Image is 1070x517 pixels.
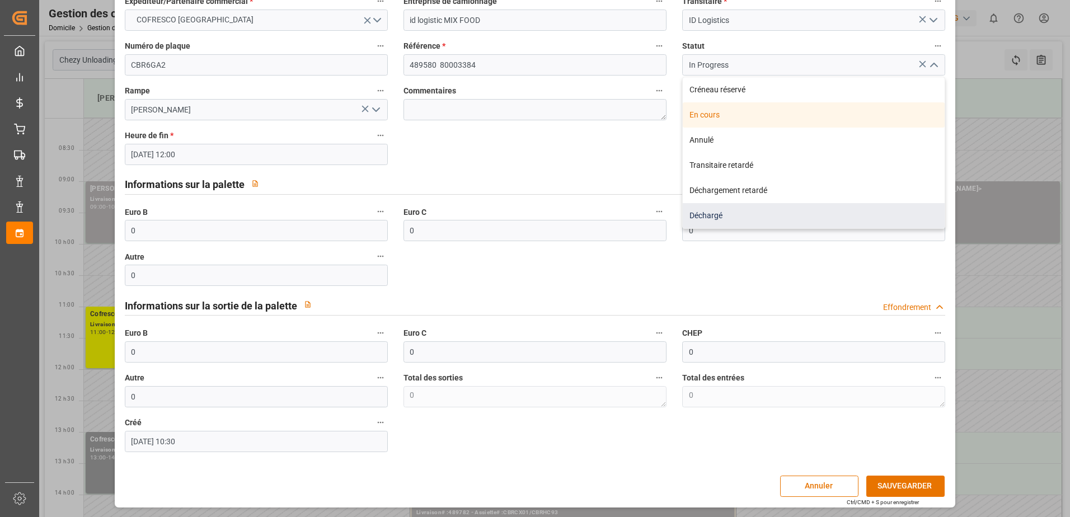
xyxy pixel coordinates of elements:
[125,10,388,31] button: Ouvrir le menu
[125,431,388,452] input: JJ-MM-AAAA HH :MM
[373,249,388,264] button: Autre
[682,328,702,337] font: CHEP
[131,14,259,26] span: COFRESCO [GEOGRAPHIC_DATA]
[373,128,388,143] button: Heure de fin *
[125,144,388,165] input: JJ-MM-AAAA HH :MM
[931,326,945,340] button: CHEP
[931,370,945,385] button: Total des entrées
[403,86,456,95] font: Commentaires
[125,177,245,192] h2: Informations sur la palette
[373,204,388,219] button: Euro B
[125,328,148,337] font: Euro B
[403,386,667,407] textarea: 0
[373,83,388,98] button: Rampe
[683,102,945,128] div: En cours
[682,54,945,76] input: Type à rechercher/sélectionner
[683,178,945,203] div: Déchargement retardé
[847,498,919,506] div: Ctrl/CMD + S pour enregistrer
[652,204,667,219] button: Euro C
[125,418,142,427] font: Créé
[125,131,168,140] font: Heure de fin
[683,153,945,178] div: Transitaire retardé
[367,101,383,119] button: Ouvrir le menu
[682,373,744,382] font: Total des entrées
[373,370,388,385] button: Autre
[125,298,297,313] h2: Informations sur la sortie de la palette
[924,12,941,29] button: Ouvrir le menu
[883,302,931,313] div: Effondrement
[780,476,858,497] button: Annuler
[682,41,705,50] font: Statut
[683,203,945,228] div: Déchargé
[652,39,667,53] button: Référence *
[373,415,388,430] button: Créé
[403,328,426,337] font: Euro C
[125,86,150,95] font: Rampe
[403,41,440,50] font: Référence
[931,39,945,53] button: Statut
[297,294,318,315] button: View description
[924,57,941,74] button: Fermer le menu
[125,99,388,120] input: Type à rechercher/sélectionner
[652,83,667,98] button: Commentaires
[373,39,388,53] button: Numéro de plaque
[245,173,266,194] button: View description
[125,373,144,382] font: Autre
[125,252,144,261] font: Autre
[403,373,463,382] font: Total des sorties
[652,326,667,340] button: Euro C
[683,128,945,153] div: Annulé
[682,386,945,407] textarea: 0
[652,370,667,385] button: Total des sorties
[683,77,945,102] div: Créneau réservé
[866,476,945,497] button: SAUVEGARDER
[403,208,426,217] font: Euro C
[125,208,148,217] font: Euro B
[125,41,190,50] font: Numéro de plaque
[373,326,388,340] button: Euro B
